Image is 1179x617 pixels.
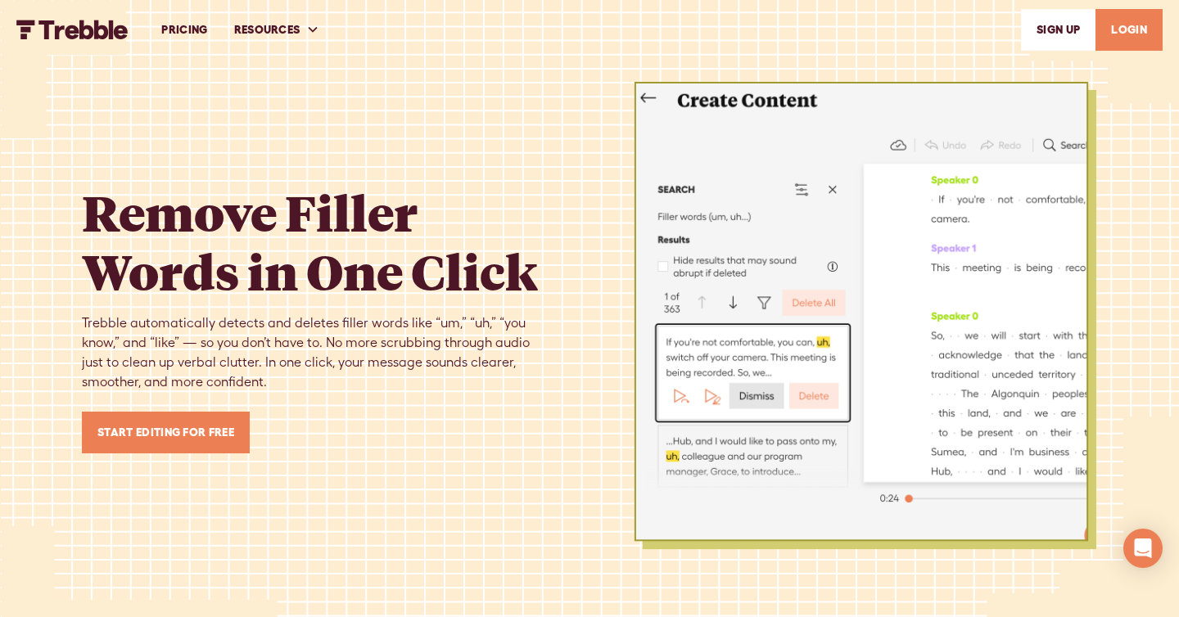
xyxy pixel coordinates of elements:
a: PRICING [148,2,220,58]
a: Start Editing for Free [82,412,250,453]
a: LOGIN [1095,9,1163,51]
div: RESOURCES [221,2,333,58]
div: RESOURCES [234,21,300,38]
h1: Remove Filler Words in One Click [82,182,553,300]
img: Trebble FM Logo [16,20,129,39]
a: SIGn UP [1021,9,1095,51]
div: Open Intercom Messenger [1123,529,1163,568]
div: Trebble automatically detects and deletes filler words like “um,” “uh,” “you know,” and “like” — ... [82,313,553,392]
a: home [16,20,129,39]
